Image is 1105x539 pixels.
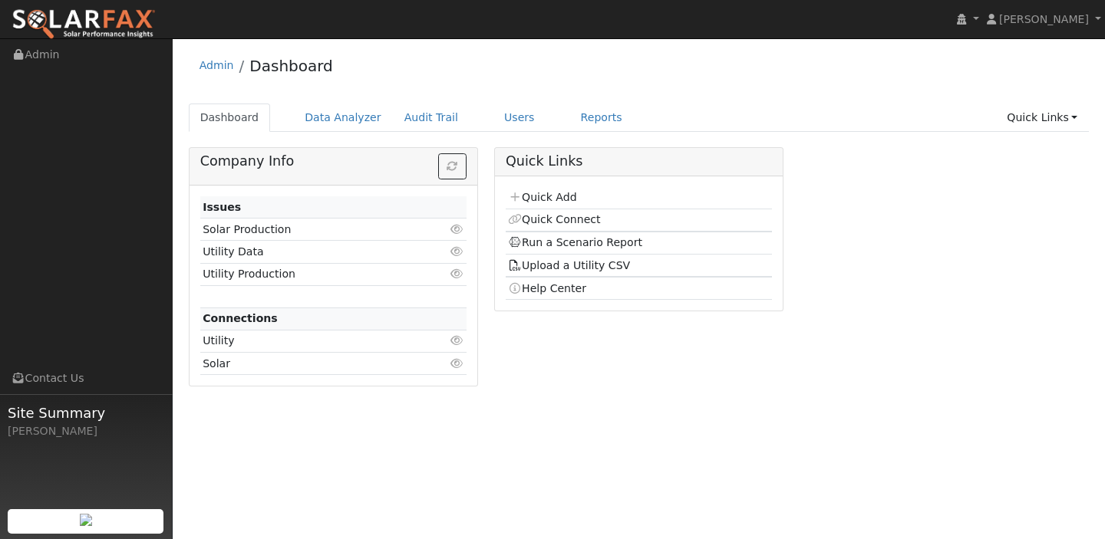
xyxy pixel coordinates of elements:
[569,104,634,132] a: Reports
[12,8,156,41] img: SolarFax
[200,241,424,263] td: Utility Data
[249,57,333,75] a: Dashboard
[200,59,234,71] a: Admin
[8,423,164,439] div: [PERSON_NAME]
[493,104,546,132] a: Users
[508,282,586,294] a: Help Center
[450,246,464,257] i: Click to view
[200,330,424,352] td: Utility
[506,153,772,169] h5: Quick Links
[508,191,576,203] a: Quick Add
[508,259,630,271] a: Upload a Utility CSV
[293,104,393,132] a: Data Analyzer
[995,104,1089,132] a: Quick Links
[203,201,241,213] strong: Issues
[450,268,464,279] i: Click to view
[508,213,600,225] a: Quick Connect
[80,514,92,526] img: retrieve
[450,224,464,235] i: Click to view
[200,219,424,241] td: Solar Production
[200,353,424,375] td: Solar
[200,153,467,169] h5: Company Info
[203,312,278,324] strong: Connections
[189,104,271,132] a: Dashboard
[200,263,424,285] td: Utility Production
[8,403,164,423] span: Site Summary
[450,358,464,369] i: Click to view
[450,335,464,346] i: Click to view
[393,104,470,132] a: Audit Trail
[999,13,1089,25] span: [PERSON_NAME]
[508,236,642,248] a: Run a Scenario Report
